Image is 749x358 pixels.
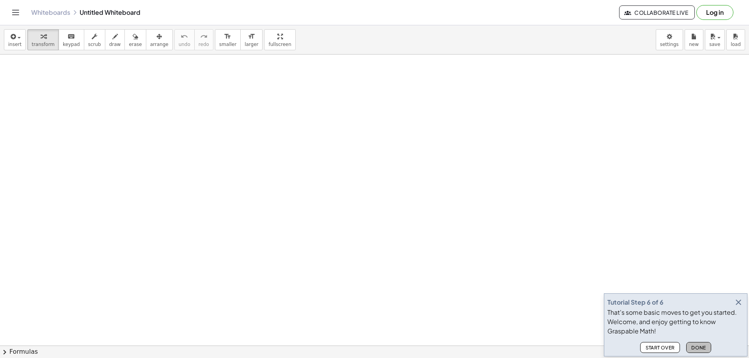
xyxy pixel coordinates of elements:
[607,308,744,336] div: That's some basic moves to get you started. Welcome, and enjoy getting to know Graspable Math!
[240,29,263,50] button: format_sizelarger
[27,29,59,50] button: transform
[696,5,733,20] button: Log in
[686,342,711,353] button: Done
[4,29,26,50] button: insert
[619,5,695,19] button: Collaborate Live
[174,29,195,50] button: undoundo
[691,345,706,351] span: Done
[264,29,295,50] button: fullscreen
[88,42,101,47] span: scrub
[248,32,255,41] i: format_size
[709,42,720,47] span: save
[705,29,725,50] button: save
[726,29,745,50] button: load
[59,29,84,50] button: keyboardkeypad
[640,342,680,353] button: Start Over
[84,29,105,50] button: scrub
[268,42,291,47] span: fullscreen
[63,42,80,47] span: keypad
[146,29,173,50] button: arrange
[31,9,70,16] a: Whiteboards
[689,42,699,47] span: new
[150,42,169,47] span: arrange
[8,42,21,47] span: insert
[219,42,236,47] span: smaller
[199,42,209,47] span: redo
[9,6,22,19] button: Toggle navigation
[32,42,55,47] span: transform
[656,29,683,50] button: settings
[626,9,688,16] span: Collaborate Live
[607,298,664,307] div: Tutorial Step 6 of 6
[200,32,208,41] i: redo
[124,29,146,50] button: erase
[67,32,75,41] i: keyboard
[224,32,231,41] i: format_size
[660,42,679,47] span: settings
[194,29,213,50] button: redoredo
[181,32,188,41] i: undo
[179,42,190,47] span: undo
[731,42,741,47] span: load
[685,29,703,50] button: new
[245,42,258,47] span: larger
[109,42,121,47] span: draw
[105,29,125,50] button: draw
[645,345,675,351] span: Start Over
[129,42,142,47] span: erase
[215,29,241,50] button: format_sizesmaller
